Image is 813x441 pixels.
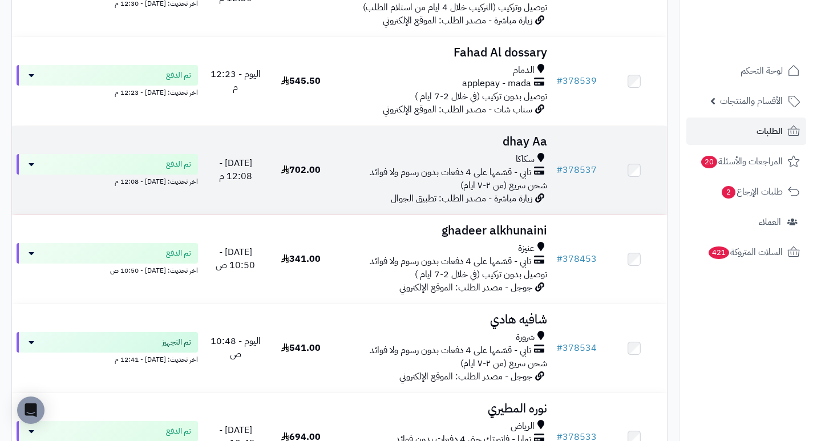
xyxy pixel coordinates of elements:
h3: شافيه هادي [338,313,547,326]
h3: نوره المطيري [338,402,547,415]
a: #378539 [556,74,597,88]
span: زيارة مباشرة - مصدر الطلب: تطبيق الجوال [391,192,532,205]
span: الدمام [513,64,535,77]
span: 2 [722,186,735,199]
a: طلبات الإرجاع2 [686,178,806,205]
span: 20 [701,156,717,168]
span: تابي - قسّمها على 4 دفعات بدون رسوم ولا فوائد [370,344,531,357]
a: #378537 [556,163,597,177]
span: [DATE] - 12:08 م [219,156,252,183]
span: عنيزة [518,242,535,255]
span: المراجعات والأسئلة [700,153,783,169]
span: سناب شات - مصدر الطلب: الموقع الإلكتروني [383,103,532,116]
span: اليوم - 12:23 م [211,67,261,94]
span: طلبات الإرجاع [721,184,783,200]
a: #378453 [556,252,597,266]
span: 541.00 [281,341,321,355]
span: # [556,74,563,88]
a: العملاء [686,208,806,236]
span: الأقسام والمنتجات [720,93,783,109]
h3: ghadeer alkhunaini [338,224,547,237]
span: تابي - قسّمها على 4 دفعات بدون رسوم ولا فوائد [370,255,531,268]
span: توصيل وتركيب (التركيب خلال 4 ايام من استلام الطلب) [363,1,547,14]
span: تم الدفع [166,70,191,81]
div: اخر تحديث: [DATE] - 12:41 م [17,353,198,365]
span: جوجل - مصدر الطلب: الموقع الإلكتروني [399,281,532,294]
span: سكاكا [516,153,535,166]
span: جوجل - مصدر الطلب: الموقع الإلكتروني [399,370,532,383]
a: الطلبات [686,118,806,145]
span: تابي - قسّمها على 4 دفعات بدون رسوم ولا فوائد [370,166,531,179]
span: الطلبات [757,123,783,139]
a: السلات المتروكة421 [686,238,806,266]
span: # [556,163,563,177]
a: #378534 [556,341,597,355]
span: شحن سريع (من ٢-٧ ايام) [460,179,547,192]
span: تم التجهيز [162,337,191,348]
span: توصيل بدون تركيب (في خلال 2-7 ايام ) [415,90,547,103]
span: اليوم - 10:48 ص [211,334,261,361]
h3: dhay Aa [338,135,547,148]
div: اخر تحديث: [DATE] - 10:50 ص [17,264,198,276]
span: # [556,252,563,266]
span: 421 [709,246,729,259]
span: زيارة مباشرة - مصدر الطلب: الموقع الإلكتروني [383,14,532,27]
span: تم الدفع [166,426,191,437]
span: توصيل بدون تركيب (في خلال 2-7 ايام ) [415,268,547,281]
span: 702.00 [281,163,321,177]
span: 545.50 [281,74,321,88]
div: Open Intercom Messenger [17,397,45,424]
div: اخر تحديث: [DATE] - 12:23 م [17,86,198,98]
span: applepay - mada [462,77,531,90]
span: [DATE] - 10:50 ص [216,245,255,272]
span: # [556,341,563,355]
span: شحن سريع (من ٢-٧ ايام) [460,357,547,370]
span: 341.00 [281,252,321,266]
span: تم الدفع [166,248,191,259]
span: تم الدفع [166,159,191,170]
span: السلات المتروكة [707,244,783,260]
span: العملاء [759,214,781,230]
a: لوحة التحكم [686,57,806,84]
span: شرورة [516,331,535,344]
span: الرياض [511,420,535,433]
img: logo-2.png [735,32,802,56]
a: المراجعات والأسئلة20 [686,148,806,175]
span: لوحة التحكم [741,63,783,79]
h3: Fahad Al dossary [338,46,547,59]
div: اخر تحديث: [DATE] - 12:08 م [17,175,198,187]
